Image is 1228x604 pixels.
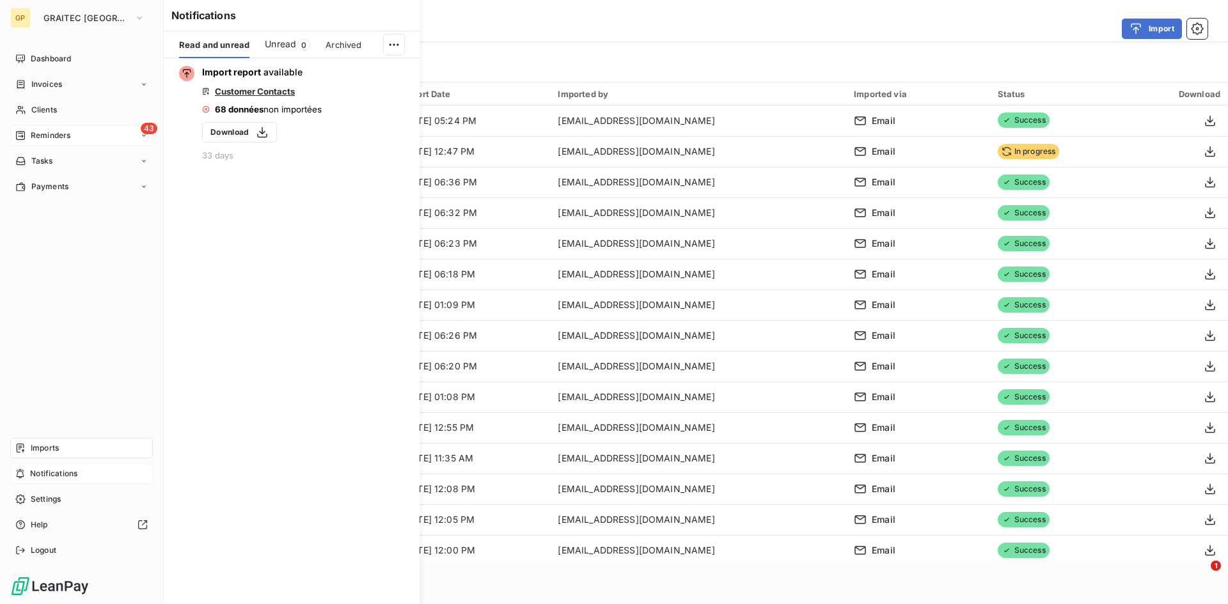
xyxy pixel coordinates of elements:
[31,53,71,65] span: Dashboard
[394,320,550,351] td: [DATE] 06:26 PM
[215,86,295,97] span: Customer Contacts
[31,181,68,192] span: Payments
[550,474,846,504] td: [EMAIL_ADDRESS][DOMAIN_NAME]
[10,576,90,596] img: Logo LeanPay
[550,167,846,197] td: [EMAIL_ADDRESS][DOMAIN_NAME]
[998,481,1050,497] span: Success
[1211,561,1221,571] span: 1
[550,535,846,566] td: [EMAIL_ADDRESS][DOMAIN_NAME]
[998,359,1050,374] span: Success
[1122,19,1182,39] button: Import
[394,535,550,566] td: [DATE] 12:00 PM
[550,443,846,474] td: [EMAIL_ADDRESS][DOMAIN_NAME]
[998,420,1050,435] span: Success
[394,136,550,167] td: [DATE] 12:47 PM
[550,351,846,382] td: [EMAIL_ADDRESS][DOMAIN_NAME]
[31,155,53,167] span: Tasks
[394,382,550,412] td: [DATE] 01:08 PM
[998,144,1060,159] span: In progress
[402,89,542,99] div: Import Date
[31,130,70,141] span: Reminders
[998,89,1115,99] div: Status
[31,519,48,530] span: Help
[179,40,249,50] span: Read and unread
[872,452,895,465] span: Email
[998,267,1050,282] span: Success
[550,136,846,167] td: [EMAIL_ADDRESS][DOMAIN_NAME]
[998,174,1050,190] span: Success
[202,150,233,160] span: 33 days
[872,544,895,557] span: Email
[872,298,895,311] span: Email
[550,382,846,412] td: [EMAIL_ADDRESS][DOMAIN_NAME]
[872,483,895,495] span: Email
[394,290,550,320] td: [DATE] 01:09 PM
[394,351,550,382] td: [DATE] 06:20 PM
[872,237,895,250] span: Email
[550,504,846,535] td: [EMAIL_ADDRESS][DOMAIN_NAME]
[10,515,153,535] a: Help
[264,104,322,114] span: non importées
[394,197,550,228] td: [DATE] 06:32 PM
[394,228,550,259] td: [DATE] 06:23 PM
[202,66,261,77] span: Import report
[265,38,296,50] span: Unread
[1130,89,1220,99] div: Download
[872,268,895,281] span: Email
[872,360,895,373] span: Email
[394,443,550,474] td: [DATE] 11:35 AM
[394,167,550,197] td: [DATE] 06:36 PM
[550,320,846,351] td: [EMAIL_ADDRESS][DOMAIN_NAME]
[1185,561,1215,591] iframe: Intercom live chat
[394,105,550,136] td: [DATE] 05:24 PM
[394,474,550,504] td: [DATE] 12:08 PM
[872,206,895,219] span: Email
[30,468,77,479] span: Notifications
[31,79,62,90] span: Invoices
[141,123,157,134] span: 43
[998,236,1050,251] span: Success
[164,58,420,168] button: Import report availableCustomer Contacts68 donnéesnon importéesDownload33 days
[998,451,1050,466] span: Success
[998,205,1050,221] span: Success
[872,145,895,158] span: Email
[872,391,895,403] span: Email
[872,513,895,526] span: Email
[872,329,895,342] span: Email
[202,122,277,143] button: Download
[998,389,1050,405] span: Success
[998,512,1050,527] span: Success
[43,13,129,23] span: GRAITEC [GEOGRAPHIC_DATA]
[171,8,412,23] h6: Notifications
[31,104,57,116] span: Clients
[394,259,550,290] td: [DATE] 06:18 PM
[215,104,264,114] span: 68 données
[394,412,550,443] td: [DATE] 12:55 PM
[854,89,982,99] div: Imported via
[10,8,31,28] div: GP
[872,114,895,127] span: Email
[326,40,361,50] span: Archived
[297,39,310,50] span: 0
[394,504,550,535] td: [DATE] 12:05 PM
[31,493,61,505] span: Settings
[31,545,56,556] span: Logout
[998,297,1050,313] span: Success
[872,176,895,189] span: Email
[550,105,846,136] td: [EMAIL_ADDRESS][DOMAIN_NAME]
[998,112,1050,128] span: Success
[264,66,303,77] span: available
[550,259,846,290] td: [EMAIL_ADDRESS][DOMAIN_NAME]
[872,421,895,434] span: Email
[998,543,1050,558] span: Success
[550,228,846,259] td: [EMAIL_ADDRESS][DOMAIN_NAME]
[550,290,846,320] td: [EMAIL_ADDRESS][DOMAIN_NAME]
[550,412,846,443] td: [EMAIL_ADDRESS][DOMAIN_NAME]
[550,197,846,228] td: [EMAIL_ADDRESS][DOMAIN_NAME]
[558,89,838,99] div: Imported by
[998,328,1050,343] span: Success
[31,442,59,454] span: Imports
